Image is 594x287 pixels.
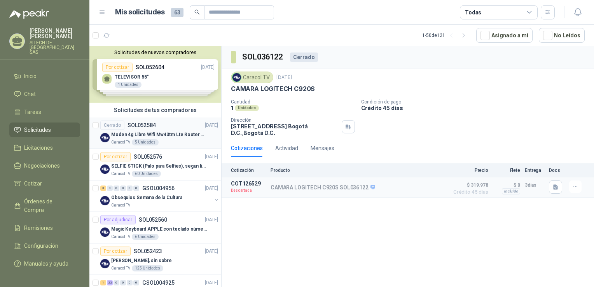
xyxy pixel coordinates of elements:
a: Licitaciones [9,140,80,155]
span: Inicio [24,72,37,80]
p: COT126529 [231,180,266,187]
a: Órdenes de Compra [9,194,80,217]
p: Dirección [231,117,339,123]
span: Cotizar [24,179,42,188]
div: 0 [133,280,139,285]
p: [STREET_ADDRESS] Bogotá D.C. , Bogotá D.C. [231,123,339,136]
img: Company Logo [100,196,110,205]
p: Caracol TV [111,171,130,177]
p: Precio [449,168,488,173]
span: Remisiones [24,224,53,232]
img: Logo peakr [9,9,49,19]
a: Solicitudes [9,122,80,137]
p: [DATE] [276,74,292,81]
p: GSOL004956 [142,185,175,191]
div: Cerrado [100,121,124,130]
span: Licitaciones [24,143,53,152]
a: Por cotizarSOL052576[DATE] Company LogoSELFIE STICK (Palo para Selfies), segun link adjuntoCaraco... [89,149,221,180]
p: [DATE] [205,185,218,192]
h1: Mis solicitudes [115,7,165,18]
div: Cerrado [290,52,318,62]
span: Manuales y ayuda [24,259,68,268]
div: 0 [133,185,139,191]
a: Remisiones [9,220,80,235]
div: Actividad [275,144,298,152]
p: [DATE] [205,248,218,255]
p: Condición de pago [361,99,591,105]
span: search [194,9,200,15]
img: Company Logo [100,133,110,142]
a: Chat [9,87,80,101]
p: 1 [231,105,233,111]
a: 3 0 0 0 0 0 GSOL004956[DATE] Company LogoObsequios Semana de la CulturaCaracol TV [100,184,220,208]
p: [PERSON_NAME], sin sobre [111,257,172,264]
button: Solicitudes de nuevos compradores [93,49,218,55]
img: Company Logo [100,164,110,174]
span: Crédito 45 días [449,190,488,194]
p: [PERSON_NAME] [PERSON_NAME] [30,28,80,39]
span: $ 319.978 [449,180,488,190]
div: Unidades [235,105,259,111]
div: 0 [120,280,126,285]
a: CerradoSOL052584[DATE] Company LogoModen 4g Libre Wifi Mw43tm Lte Router Móvil Internet 5ghzCarac... [89,117,221,149]
a: Por adjudicarSOL052560[DATE] Company LogoMagic Keyboard APPLE con teclado númerico en Español Pla... [89,212,221,243]
span: Solicitudes [24,126,51,134]
p: [DATE] [205,122,218,129]
p: Caracol TV [111,139,130,145]
p: CAMARA LOGITECH C920S SOL036122 [271,184,375,191]
p: Flete [493,168,520,173]
div: 1 - 50 de 121 [422,29,470,42]
p: Descartada [231,187,266,194]
p: SOL052560 [139,217,167,222]
a: Negociaciones [9,158,80,173]
div: Cotizaciones [231,144,263,152]
p: SOL052576 [134,154,162,159]
a: Inicio [9,69,80,84]
span: Órdenes de Compra [24,197,73,214]
p: Cantidad [231,99,355,105]
p: Cotización [231,168,266,173]
p: Caracol TV [111,265,130,271]
div: 22 [107,280,113,285]
img: Company Logo [100,227,110,237]
div: Solicitudes de tus compradores [89,103,221,117]
a: Por cotizarSOL052423[DATE] Company Logo[PERSON_NAME], sin sobreCaracol TV125 Unidades [89,243,221,275]
p: GSOL004925 [142,280,175,285]
p: CAMARA LOGITECH C920S [231,85,315,93]
p: Crédito 45 días [361,105,591,111]
img: Company Logo [232,73,241,82]
div: 0 [114,280,119,285]
p: SOL052584 [128,122,156,128]
a: Configuración [9,238,80,253]
p: Moden 4g Libre Wifi Mw43tm Lte Router Móvil Internet 5ghz [111,131,208,138]
span: Chat [24,90,36,98]
p: Caracol TV [111,202,130,208]
div: 5 Unidades [132,139,159,145]
span: Tareas [24,108,41,116]
p: SOL052423 [134,248,162,254]
span: Negociaciones [24,161,60,170]
div: 0 [107,185,113,191]
div: 0 [114,185,119,191]
div: Solicitudes de nuevos compradoresPor cotizarSOL052604[DATE] TELEVISOR 55"1 UnidadesPor cotizarSOL... [89,46,221,103]
div: 125 Unidades [132,265,163,271]
p: 3 días [525,180,544,190]
p: [DATE] [205,279,218,287]
p: SITECH DE [GEOGRAPHIC_DATA] SAS [30,40,80,54]
span: 63 [171,8,183,17]
span: Configuración [24,241,58,250]
div: 1 [100,280,106,285]
div: Mensajes [311,144,334,152]
div: Por cotizar [100,247,131,256]
h3: SOL036122 [242,51,284,63]
div: 0 [127,185,133,191]
a: Manuales y ayuda [9,256,80,271]
div: Por adjudicar [100,215,136,224]
p: Caracol TV [111,234,130,240]
p: [DATE] [205,216,218,224]
p: SELFIE STICK (Palo para Selfies), segun link adjunto [111,163,208,170]
div: 0 [127,280,133,285]
div: Todas [465,8,481,17]
p: Obsequios Semana de la Cultura [111,194,182,201]
p: Entrega [525,168,544,173]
